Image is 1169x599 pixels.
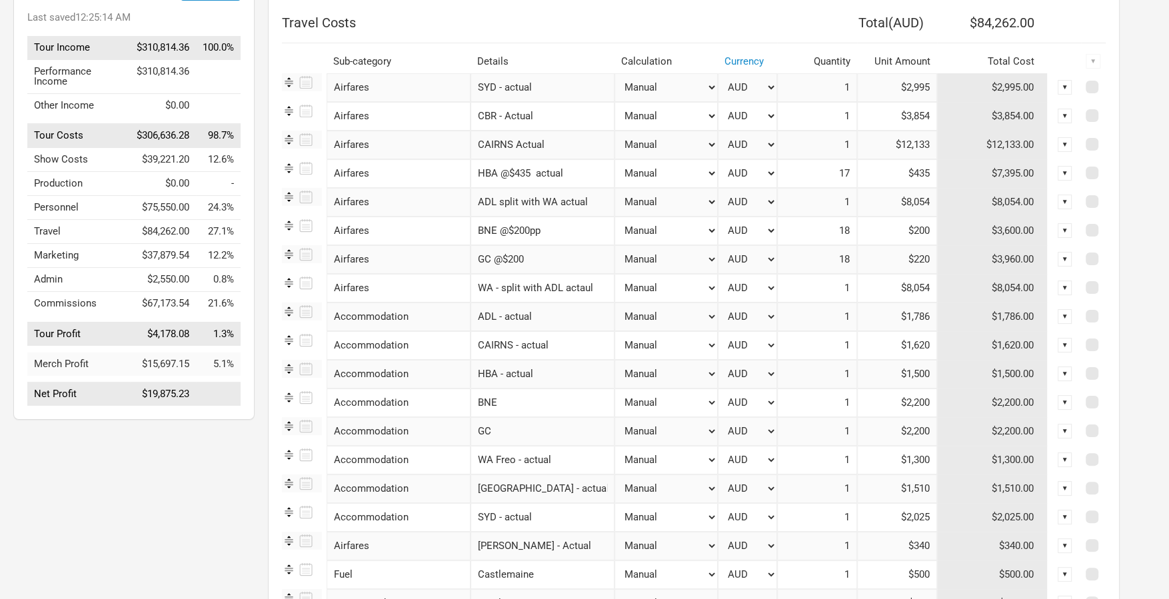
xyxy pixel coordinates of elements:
[130,244,196,268] td: $37,879.54
[282,562,296,576] img: Re-order
[777,50,857,73] th: Quantity
[130,352,196,376] td: $15,697.15
[327,560,471,589] div: Fuel
[282,390,296,404] img: Re-order
[937,188,1048,217] td: $8,054.00
[196,36,241,60] td: Tour Income as % of Tour Income
[1058,338,1072,352] div: ▼
[1058,481,1072,496] div: ▼
[471,50,614,73] th: Details
[327,532,471,560] div: Airfares
[937,50,1048,73] th: Total Cost
[196,124,241,148] td: Tour Costs as % of Tour Income
[27,59,130,93] td: Performance Income
[327,73,471,102] div: Airfares
[282,534,296,548] img: Re-order
[471,532,614,560] input: Lou Castlemaine - Actual
[196,172,241,196] td: Production as % of Tour Income
[1058,109,1072,123] div: ▼
[282,247,296,261] img: Re-order
[857,50,937,73] th: Unit Amount
[937,560,1048,589] td: $500.00
[196,93,241,117] td: Other Income as % of Tour Income
[130,36,196,60] td: $310,814.36
[327,50,471,73] th: Sub-category
[196,148,241,172] td: Show Costs as % of Tour Income
[327,474,471,503] div: Accommodation
[937,131,1048,159] td: $12,133.00
[614,50,718,73] th: Calculation
[1058,195,1072,209] div: ▼
[1058,137,1072,152] div: ▼
[937,159,1048,188] td: $7,395.00
[27,36,130,60] td: Tour Income
[282,104,296,118] img: Re-order
[130,268,196,292] td: $2,550.00
[130,322,196,346] td: $4,178.08
[937,73,1048,102] td: $2,995.00
[1058,166,1072,181] div: ▼
[282,161,296,175] img: Re-order
[27,292,130,316] td: Commissions
[196,352,241,376] td: Merch Profit as % of Tour Income
[196,220,241,244] td: Travel as % of Tour Income
[327,102,471,131] div: Airfares
[777,9,937,36] th: Total ( AUD )
[130,382,196,406] td: $19,875.23
[937,274,1048,302] td: $8,054.00
[27,244,130,268] td: Marketing
[1058,252,1072,267] div: ▼
[282,133,296,147] img: Re-order
[1058,281,1072,295] div: ▼
[471,503,614,532] input: SYD - actual
[937,446,1048,474] td: $1,300.00
[196,59,241,93] td: Performance Income as % of Tour Income
[130,59,196,93] td: $310,814.36
[471,302,614,331] input: ADL - actual
[196,382,241,406] td: Net Profit as % of Tour Income
[327,245,471,274] div: Airfares
[327,188,471,217] div: Airfares
[471,159,614,188] input: HBA @$435 actual
[327,360,471,388] div: Accommodation
[327,274,471,302] div: Airfares
[937,9,1048,36] th: $84,262.00
[327,503,471,532] div: Accommodation
[471,474,614,503] input: Canberra - actual
[327,217,471,245] div: Airfares
[327,388,471,417] div: Accommodation
[130,172,196,196] td: $0.00
[1058,538,1072,553] div: ▼
[1058,223,1072,238] div: ▼
[282,476,296,490] img: Re-order
[937,217,1048,245] td: $3,600.00
[937,360,1048,388] td: $1,500.00
[937,102,1048,131] td: $3,854.00
[937,474,1048,503] td: $1,510.00
[937,503,1048,532] td: $2,025.00
[282,505,296,519] img: Re-order
[27,148,130,172] td: Show Costs
[327,417,471,446] div: Accommodation
[327,331,471,360] div: Accommodation
[27,196,130,220] td: Personnel
[937,417,1048,446] td: $2,200.00
[1058,424,1072,438] div: ▼
[1058,80,1072,95] div: ▼
[282,75,296,89] img: Re-order
[130,292,196,316] td: $67,173.54
[1086,54,1100,69] div: ▼
[937,532,1048,560] td: $340.00
[327,159,471,188] div: Airfares
[27,382,130,406] td: Net Profit
[1058,366,1072,381] div: ▼
[937,245,1048,274] td: $3,960.00
[937,388,1048,417] td: $2,200.00
[130,148,196,172] td: $39,221.20
[1058,452,1072,467] div: ▼
[282,333,296,347] img: Re-order
[327,131,471,159] div: Airfares
[1058,309,1072,324] div: ▼
[27,220,130,244] td: Travel
[27,13,241,23] div: Last saved 12:25:14 AM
